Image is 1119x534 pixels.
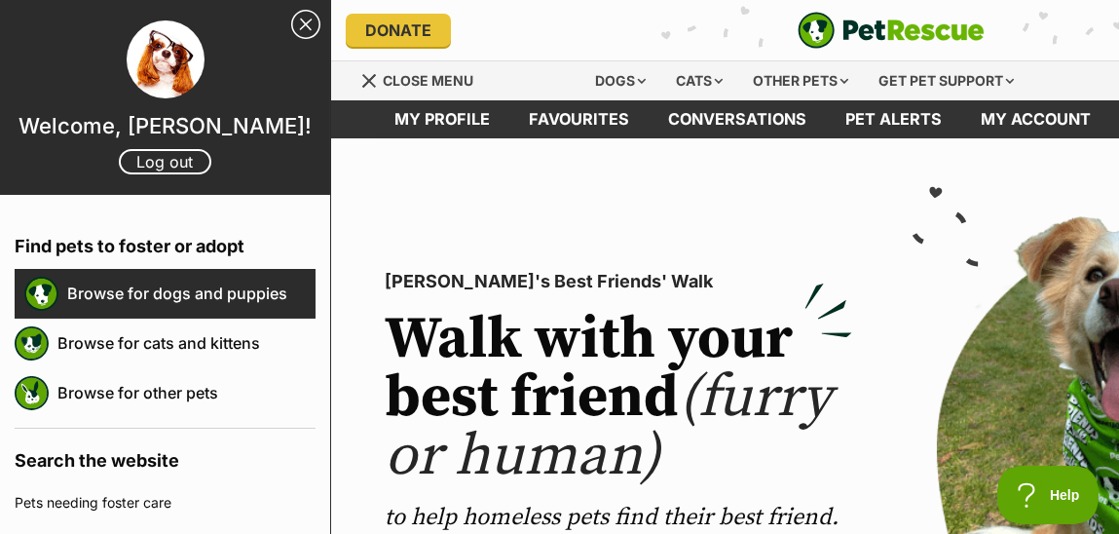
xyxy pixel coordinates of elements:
[15,376,49,410] img: petrescue logo
[385,311,852,486] h2: Walk with your best friend
[962,100,1111,138] a: My account
[24,277,58,311] img: petrescue logo
[385,268,852,295] p: [PERSON_NAME]'s Best Friends' Walk
[360,61,487,96] a: Menu
[127,20,205,98] img: profile image
[650,100,827,138] a: conversations
[798,12,985,49] a: PetRescue
[997,466,1100,524] iframe: Help Scout Beacon - Open
[582,61,660,100] div: Dogs
[376,100,510,138] a: My profile
[385,362,832,493] span: (furry or human)
[15,214,316,269] h4: Find pets to foster or adopt
[15,326,49,361] img: petrescue logo
[291,10,320,39] a: Close Sidebar
[15,429,316,483] h4: Search the website
[385,502,852,533] p: to help homeless pets find their best friend.
[827,100,962,138] a: Pet alerts
[346,14,451,47] a: Donate
[383,72,473,89] span: Close menu
[866,61,1028,100] div: Get pet support
[510,100,650,138] a: Favourites
[663,61,737,100] div: Cats
[119,149,211,174] a: Log out
[740,61,863,100] div: Other pets
[67,273,316,314] a: Browse for dogs and puppies
[15,483,316,522] a: Pets needing foster care
[798,12,985,49] img: logo-e224e6f780fb5917bec1dbf3a21bbac754714ae5b6737aabdf751b685950b380.svg
[57,323,316,363] a: Browse for cats and kittens
[57,372,316,413] a: Browse for other pets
